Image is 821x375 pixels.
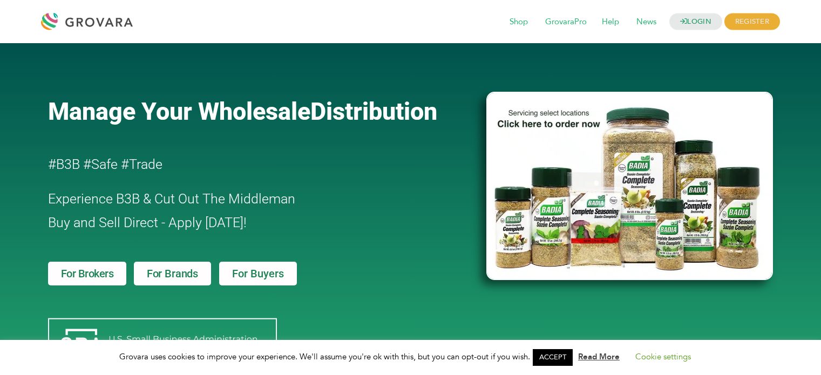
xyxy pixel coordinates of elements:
a: For Brokers [48,262,127,285]
a: News [629,16,664,28]
a: Cookie settings [635,351,691,362]
span: For Buyers [232,268,284,279]
a: Manage Your WholesaleDistribution [48,97,469,126]
span: For Brokers [61,268,114,279]
span: Experience B3B & Cut Out The Middleman [48,191,295,207]
a: Help [594,16,627,28]
span: Help [594,12,627,32]
a: ACCEPT [533,349,573,366]
span: Distribution [310,97,437,126]
span: For Brands [147,268,198,279]
span: Shop [502,12,535,32]
a: For Brands [134,262,211,285]
a: LOGIN [669,13,722,30]
span: Manage Your Wholesale [48,97,310,126]
a: Read More [578,351,620,362]
a: Shop [502,16,535,28]
h2: #B3B #Safe #Trade [48,153,425,176]
a: For Buyers [219,262,297,285]
span: Buy and Sell Direct - Apply [DATE]! [48,215,247,230]
span: REGISTER [724,13,780,30]
span: GrovaraPro [538,12,594,32]
span: News [629,12,664,32]
a: GrovaraPro [538,16,594,28]
span: Grovara uses cookies to improve your experience. We'll assume you're ok with this, but you can op... [119,351,702,362]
